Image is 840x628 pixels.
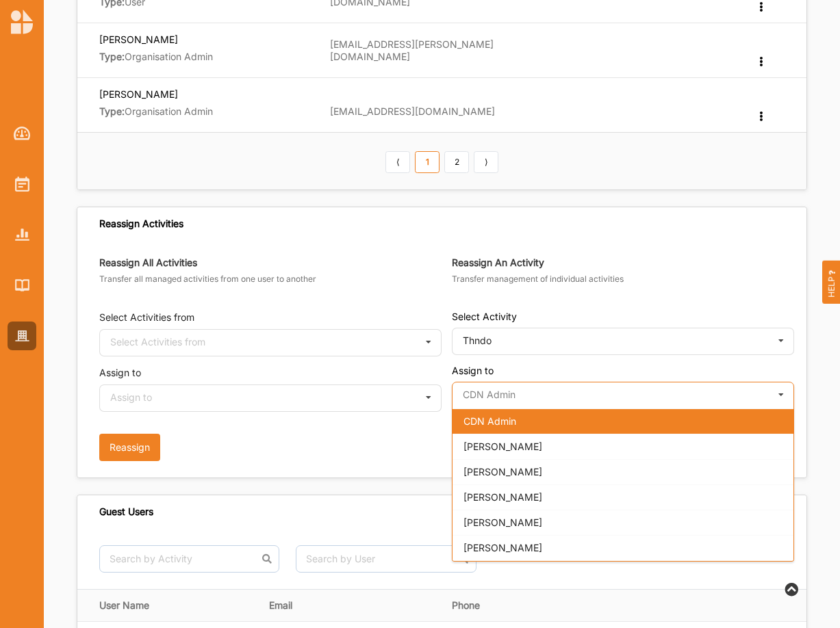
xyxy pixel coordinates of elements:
[463,441,542,452] span: [PERSON_NAME]
[11,10,33,34] img: logo
[99,434,160,461] button: Reassign
[330,105,495,118] label: [EMAIL_ADDRESS][DOMAIN_NAME]
[452,311,785,323] label: Select Activity
[463,491,542,503] span: [PERSON_NAME]
[452,365,785,377] label: Assign to
[259,589,442,621] th: Email
[99,218,183,230] div: Reassign Activities
[99,257,442,269] label: Reassign All Activities
[444,151,469,173] a: 2
[463,516,542,528] span: [PERSON_NAME]
[99,33,178,46] label: [PERSON_NAME]
[99,105,311,118] label: Organisation Admin
[330,38,554,63] label: [EMAIL_ADDRESS][PERSON_NAME][DOMAIN_NAME]
[15,279,29,291] img: Library
[463,415,516,427] span: CDN Admin
[99,545,279,573] input: Search by Activity
[383,149,501,172] div: Pagination Navigation
[8,220,36,249] a: Reports
[99,88,178,101] label: [PERSON_NAME]
[110,393,152,402] div: Assign to
[99,105,125,117] b: Type:
[110,337,205,347] div: Select Activities from
[8,119,36,148] a: Dashboard
[415,151,440,173] a: 1
[463,542,542,553] span: [PERSON_NAME]
[452,257,785,269] label: Reassign An Activity
[77,589,259,621] th: User Name
[8,322,36,350] a: Organisation
[15,228,29,240] img: Reports
[99,51,125,62] b: Type:
[8,170,36,198] a: Activities
[385,151,410,173] a: Previous item
[463,336,492,345] div: Thndo
[15,176,29,192] img: Activities
[99,366,442,380] label: Assign to
[474,151,498,173] a: Next item
[8,271,36,300] a: Library
[99,274,442,285] label: Transfer all managed activities from one user to another
[99,506,153,518] div: Guest Users
[15,330,29,342] img: Organisation
[14,127,31,140] img: Dashboard
[463,466,542,477] span: [PERSON_NAME]
[452,274,785,285] label: Transfer management of individual activities
[442,589,624,621] th: Phone
[99,51,311,63] label: Organisation Admin
[99,311,442,324] label: Select Activities from
[296,545,476,573] input: Search by User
